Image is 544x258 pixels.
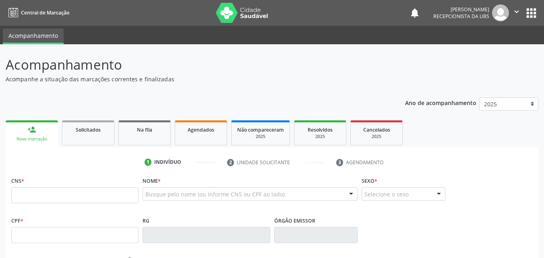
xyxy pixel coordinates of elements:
[409,7,420,19] button: notifications
[27,125,36,134] div: person_add
[237,126,284,133] span: Não compareceram
[154,159,181,166] div: Indivíduo
[237,134,284,140] div: 2025
[433,6,489,13] div: [PERSON_NAME]
[300,134,340,140] div: 2025
[356,134,397,140] div: 2025
[3,29,64,44] a: Acompanhamento
[364,190,409,198] span: Selecione o sexo
[145,159,152,166] div: 1
[137,126,152,133] span: Na fila
[274,215,315,227] label: Órgão emissor
[512,7,521,16] i: 
[145,190,285,198] span: Busque pelo nome (ou informe CNS ou CPF ao lado)
[492,4,509,21] img: img
[143,215,149,227] label: RG
[405,97,476,107] p: Ano de acompanhamento
[11,136,52,142] div: Nova marcação
[363,126,390,133] span: Cancelados
[362,175,377,187] label: Sexo
[308,126,333,133] span: Resolvidos
[11,215,23,227] label: CPF
[433,13,489,20] span: Recepcionista da UBS
[11,175,24,187] label: CNS
[6,75,379,83] p: Acompanhe a situação das marcações correntes e finalizadas
[509,4,524,21] button: 
[143,175,161,187] label: Nome
[524,6,538,20] button: apps
[6,6,69,19] a: Central de Marcação
[76,126,101,133] span: Solicitados
[21,9,69,16] span: Central de Marcação
[188,126,214,133] span: Agendados
[6,55,379,75] p: Acompanhamento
